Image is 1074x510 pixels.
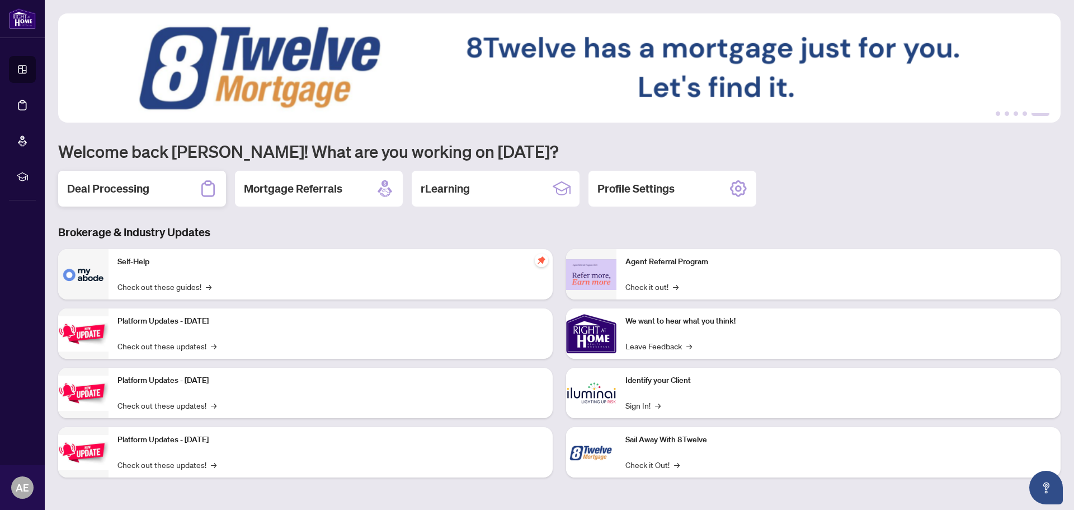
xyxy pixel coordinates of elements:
p: Identify your Client [625,375,1052,387]
span: → [211,340,216,352]
h1: Welcome back [PERSON_NAME]! What are you working on [DATE]? [58,141,1061,162]
a: Check out these updates!→ [117,458,216,471]
button: 5 [1031,111,1049,116]
span: → [211,458,216,471]
img: Platform Updates - June 23, 2025 [58,435,109,470]
a: Leave Feedback→ [625,340,692,352]
p: Self-Help [117,256,544,268]
img: Agent Referral Program [566,259,616,290]
p: Agent Referral Program [625,256,1052,268]
button: Open asap [1029,471,1063,504]
img: Sail Away With 8Twelve [566,427,616,478]
h3: Brokerage & Industry Updates [58,224,1061,240]
a: Sign In!→ [625,399,661,411]
img: We want to hear what you think! [566,308,616,359]
a: Check out these guides!→ [117,280,211,293]
a: Check out these updates!→ [117,399,216,411]
img: logo [9,8,36,29]
span: pushpin [535,254,548,267]
button: 4 [1023,111,1027,116]
a: Check it Out!→ [625,458,680,471]
span: → [686,340,692,352]
p: We want to hear what you think! [625,315,1052,327]
h2: Deal Processing [67,181,149,196]
span: → [206,280,211,293]
span: AE [16,480,29,495]
img: Self-Help [58,249,109,300]
p: Platform Updates - [DATE] [117,375,544,387]
span: → [655,399,661,411]
p: Platform Updates - [DATE] [117,434,544,446]
h2: rLearning [421,181,470,196]
span: → [673,280,679,293]
a: Check it out!→ [625,280,679,293]
img: Platform Updates - July 8, 2025 [58,376,109,411]
span: → [211,399,216,411]
button: 2 [1005,111,1009,116]
img: Slide 4 [58,13,1061,123]
h2: Mortgage Referrals [244,181,342,196]
span: → [674,458,680,471]
a: Check out these updates!→ [117,340,216,352]
p: Sail Away With 8Twelve [625,434,1052,446]
button: 1 [996,111,1000,116]
h2: Profile Settings [597,181,675,196]
p: Platform Updates - [DATE] [117,315,544,327]
img: Platform Updates - July 21, 2025 [58,316,109,352]
img: Identify your Client [566,368,616,418]
button: 3 [1014,111,1018,116]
